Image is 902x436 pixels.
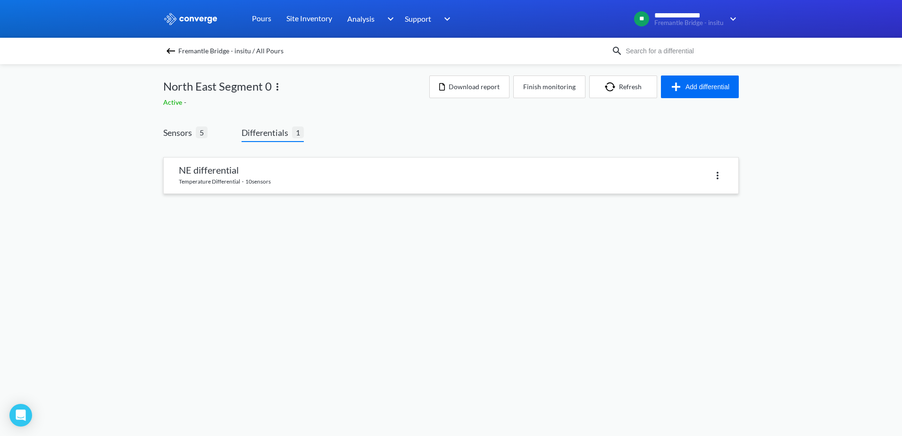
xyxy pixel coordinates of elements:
[163,98,184,106] span: Active
[670,81,685,92] img: icon-plus.svg
[272,81,283,92] img: more.svg
[724,13,739,25] img: downArrow.svg
[405,13,431,25] span: Support
[165,45,176,57] img: backspace.svg
[242,126,292,139] span: Differentials
[513,75,585,98] button: Finish monitoring
[589,75,657,98] button: Refresh
[611,45,623,57] img: icon-search.svg
[163,13,218,25] img: logo_ewhite.svg
[9,404,32,427] div: Open Intercom Messenger
[439,83,445,91] img: icon-file.svg
[438,13,453,25] img: downArrow.svg
[712,170,723,181] img: more.svg
[178,44,284,58] span: Fremantle Bridge - insitu / All Pours
[605,82,619,92] img: icon-refresh.svg
[623,46,737,56] input: Search for a differential
[429,75,509,98] button: Download report
[654,19,724,26] span: Fremantle Bridge - insitu
[163,126,196,139] span: Sensors
[381,13,396,25] img: downArrow.svg
[347,13,375,25] span: Analysis
[292,126,304,138] span: 1
[196,126,208,138] span: 5
[661,75,739,98] button: Add differential
[163,77,272,95] span: North East Segment 0
[184,98,188,106] span: -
